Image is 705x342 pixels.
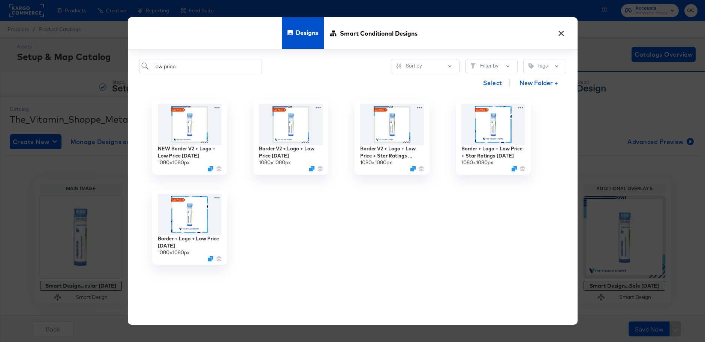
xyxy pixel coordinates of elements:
[158,159,190,166] div: 1080 × 1080 px
[158,145,222,159] div: NEW Border V2 + Logo + Low Price [DATE]
[461,104,525,145] img: FoyY25lBjUc4N-7krx_UOA.jpg
[253,100,328,175] div: Border V2 + Logo + Low Price [DATE]1080×1080pxDuplicate
[152,190,227,265] div: Border + Logo + Low Price [DATE]1080×1080pxDuplicate
[480,75,505,90] button: Select
[355,100,430,175] div: Border V2 + Logo + Low Price + Star Ratings [DATE]1080×1080pxDuplicate
[158,249,190,256] div: 1080 × 1080 px
[396,63,401,69] svg: Sliders
[158,194,222,235] img: bb6CXYreuj1EdY6Cr4HDpg.jpg
[555,25,568,38] button: ×
[340,16,418,49] span: Smart Conditional Designs
[208,166,213,171] svg: Duplicate
[465,60,518,73] button: FilterFilter by
[410,166,416,171] svg: Duplicate
[513,76,564,90] button: New Folder +
[152,100,227,175] div: NEW Border V2 + Logo + Low Price [DATE]1080×1080pxDuplicate
[483,78,502,88] span: Select
[259,104,323,145] img: FH-fpndR5AQRkxbFLZsKyQ.jpg
[391,60,460,73] button: SlidersSort by
[461,145,525,159] div: Border + Logo + Low Price + Star Ratings [DATE]
[456,100,531,175] div: Border + Logo + Low Price + Star Ratings [DATE]1080×1080pxDuplicate
[470,63,476,69] svg: Filter
[309,166,314,171] svg: Duplicate
[208,256,213,261] svg: Duplicate
[360,145,424,159] div: Border V2 + Logo + Low Price + Star Ratings [DATE]
[523,60,566,73] button: TagTags
[259,159,291,166] div: 1080 × 1080 px
[512,166,517,171] svg: Duplicate
[360,159,392,166] div: 1080 × 1080 px
[158,235,222,249] div: Border + Logo + Low Price [DATE]
[158,104,222,145] img: N3s1a-uoYoRBWYQHV39jQA.jpg
[461,159,493,166] div: 1080 × 1080 px
[259,145,323,159] div: Border V2 + Logo + Low Price [DATE]
[360,104,424,145] img: Mw_gNJD1JQQGvTXojQeG-Q.jpg
[139,60,262,73] input: Search for a design
[528,63,534,69] svg: Tag
[296,16,318,49] span: Designs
